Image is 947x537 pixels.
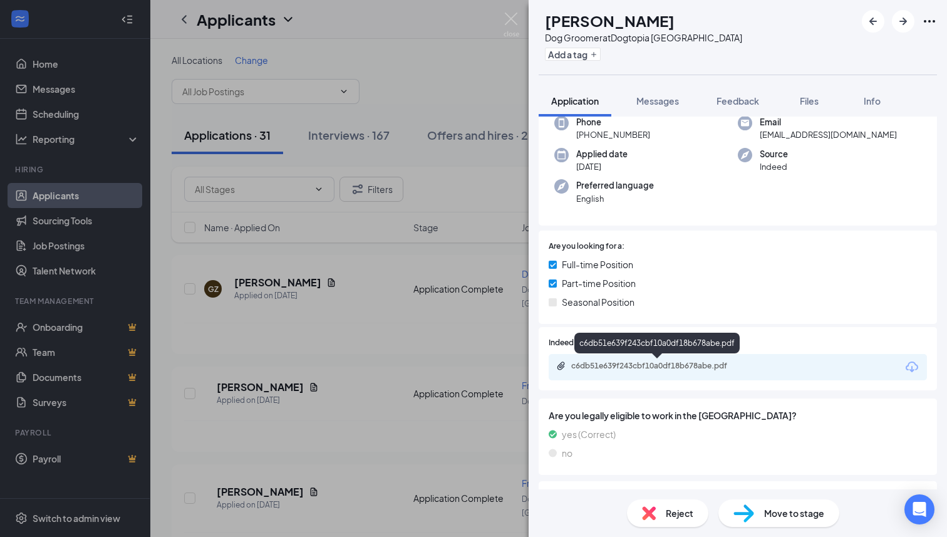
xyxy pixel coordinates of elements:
[574,333,740,353] div: c6db51e639f243cbf10a0df18b678abe.pdf
[590,51,598,58] svg: Plus
[892,10,914,33] button: ArrowRight
[549,337,604,349] span: Indeed Resume
[904,360,919,375] svg: Download
[760,148,788,160] span: Source
[576,179,654,192] span: Preferred language
[576,116,650,128] span: Phone
[562,446,572,460] span: no
[866,14,881,29] svg: ArrowLeftNew
[864,95,881,107] span: Info
[551,95,599,107] span: Application
[545,10,675,31] h1: [PERSON_NAME]
[562,427,616,441] span: yes (Correct)
[666,506,693,520] span: Reject
[760,116,897,128] span: Email
[764,506,824,520] span: Move to stage
[576,128,650,141] span: [PHONE_NUMBER]
[562,295,634,309] span: Seasonal Position
[545,48,601,61] button: PlusAdd a tag
[717,95,759,107] span: Feedback
[549,241,624,253] span: Are you looking for a:
[576,160,628,173] span: [DATE]
[904,494,934,524] div: Open Intercom Messenger
[562,258,633,271] span: Full-time Position
[556,361,566,371] svg: Paperclip
[896,14,911,29] svg: ArrowRight
[545,31,742,44] div: Dog Groomer at Dogtopia [GEOGRAPHIC_DATA]
[562,276,636,290] span: Part-time Position
[636,95,679,107] span: Messages
[576,148,628,160] span: Applied date
[800,95,819,107] span: Files
[922,14,937,29] svg: Ellipses
[760,160,788,173] span: Indeed
[576,192,654,205] span: English
[556,361,759,373] a: Paperclipc6db51e639f243cbf10a0df18b678abe.pdf
[571,361,747,371] div: c6db51e639f243cbf10a0df18b678abe.pdf
[862,10,884,33] button: ArrowLeftNew
[549,409,927,422] span: Are you legally eligible to work in the [GEOGRAPHIC_DATA]?
[760,128,897,141] span: [EMAIL_ADDRESS][DOMAIN_NAME]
